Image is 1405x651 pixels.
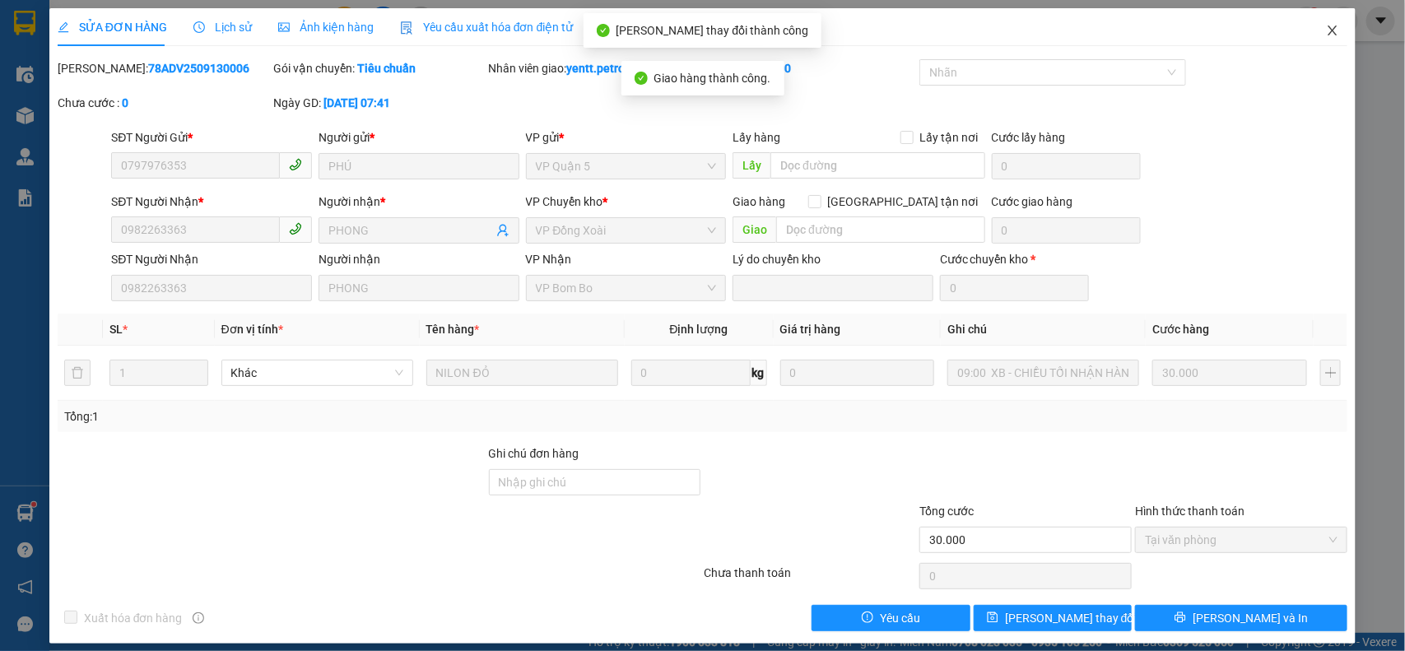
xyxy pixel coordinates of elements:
[1326,24,1339,37] span: close
[526,250,727,268] div: VP Nhận
[992,217,1141,244] input: Cước giao hàng
[733,216,776,243] span: Giao
[426,323,480,336] span: Tên hàng
[357,62,416,75] b: Tiêu chuẩn
[1005,609,1137,627] span: [PERSON_NAME] thay đổi
[536,154,717,179] span: VP Quận 5
[733,131,780,144] span: Lấy hàng
[1193,609,1308,627] span: [PERSON_NAME] và In
[597,24,610,37] span: check-circle
[273,94,486,112] div: Ngày GD:
[880,609,920,627] span: Yêu cầu
[58,21,167,34] span: SỬA ĐƠN HÀNG
[1145,528,1338,552] span: Tại văn phòng
[109,323,123,336] span: SL
[400,21,574,34] span: Yêu cầu xuất hóa đơn điện tử
[947,360,1139,386] input: Ghi Chú
[1175,611,1186,625] span: printer
[193,612,204,624] span: info-circle
[400,21,413,35] img: icon
[862,611,873,625] span: exclamation-circle
[496,224,509,237] span: user-add
[974,605,1132,631] button: save[PERSON_NAME] thay đổi
[111,128,312,146] div: SĐT Người Gửi
[751,360,767,386] span: kg
[77,609,189,627] span: Xuất hóa đơn hàng
[1310,8,1356,54] button: Close
[940,250,1089,268] div: Cước chuyển kho
[193,21,252,34] span: Lịch sử
[489,59,701,77] div: Nhân viên giao:
[733,250,933,268] div: Lý do chuyển kho
[278,21,374,34] span: Ảnh kiện hàng
[64,407,543,425] div: Tổng: 1
[670,323,728,336] span: Định lượng
[733,152,770,179] span: Lấy
[941,314,1146,346] th: Ghi chú
[654,72,771,85] span: Giao hàng thành công.
[987,611,998,625] span: save
[221,323,283,336] span: Đơn vị tính
[526,128,727,146] div: VP gửi
[1152,323,1209,336] span: Cước hàng
[273,59,486,77] div: Gói vận chuyển:
[635,72,648,85] span: check-circle
[919,505,974,518] span: Tổng cước
[704,59,916,77] div: Cước rồi :
[780,360,935,386] input: 0
[1135,605,1347,631] button: printer[PERSON_NAME] và In
[148,62,249,75] b: 78ADV2509130006
[992,153,1141,179] input: Cước lấy hàng
[567,62,639,75] b: yentt.petrobp
[319,193,519,211] div: Người nhận
[992,131,1066,144] label: Cước lấy hàng
[536,276,717,300] span: VP Bom Bo
[1152,360,1307,386] input: 0
[111,250,312,268] div: SĐT Người Nhận
[122,96,128,109] b: 0
[914,128,985,146] span: Lấy tận nơi
[323,96,390,109] b: [DATE] 07:41
[58,94,270,112] div: Chưa cước :
[770,152,985,179] input: Dọc đường
[526,195,603,208] span: VP Chuyển kho
[489,447,579,460] label: Ghi chú đơn hàng
[1135,505,1244,518] label: Hình thức thanh toán
[289,158,302,171] span: phone
[489,469,701,495] input: Ghi chú đơn hàng
[319,250,519,268] div: Người nhận
[193,21,205,33] span: clock-circle
[812,605,970,631] button: exclamation-circleYêu cầu
[289,222,302,235] span: phone
[319,128,519,146] div: Người gửi
[536,218,717,243] span: VP Đồng Xoài
[821,193,985,211] span: [GEOGRAPHIC_DATA] tận nơi
[64,360,91,386] button: delete
[780,323,841,336] span: Giá trị hàng
[231,360,403,385] span: Khác
[616,24,809,37] span: [PERSON_NAME] thay đổi thành công
[111,193,312,211] div: SĐT Người Nhận
[1320,360,1341,386] button: plus
[58,21,69,33] span: edit
[992,195,1073,208] label: Cước giao hàng
[278,21,290,33] span: picture
[58,59,270,77] div: [PERSON_NAME]:
[426,360,618,386] input: VD: Bàn, Ghế
[703,564,919,593] div: Chưa thanh toán
[776,216,985,243] input: Dọc đường
[733,195,785,208] span: Giao hàng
